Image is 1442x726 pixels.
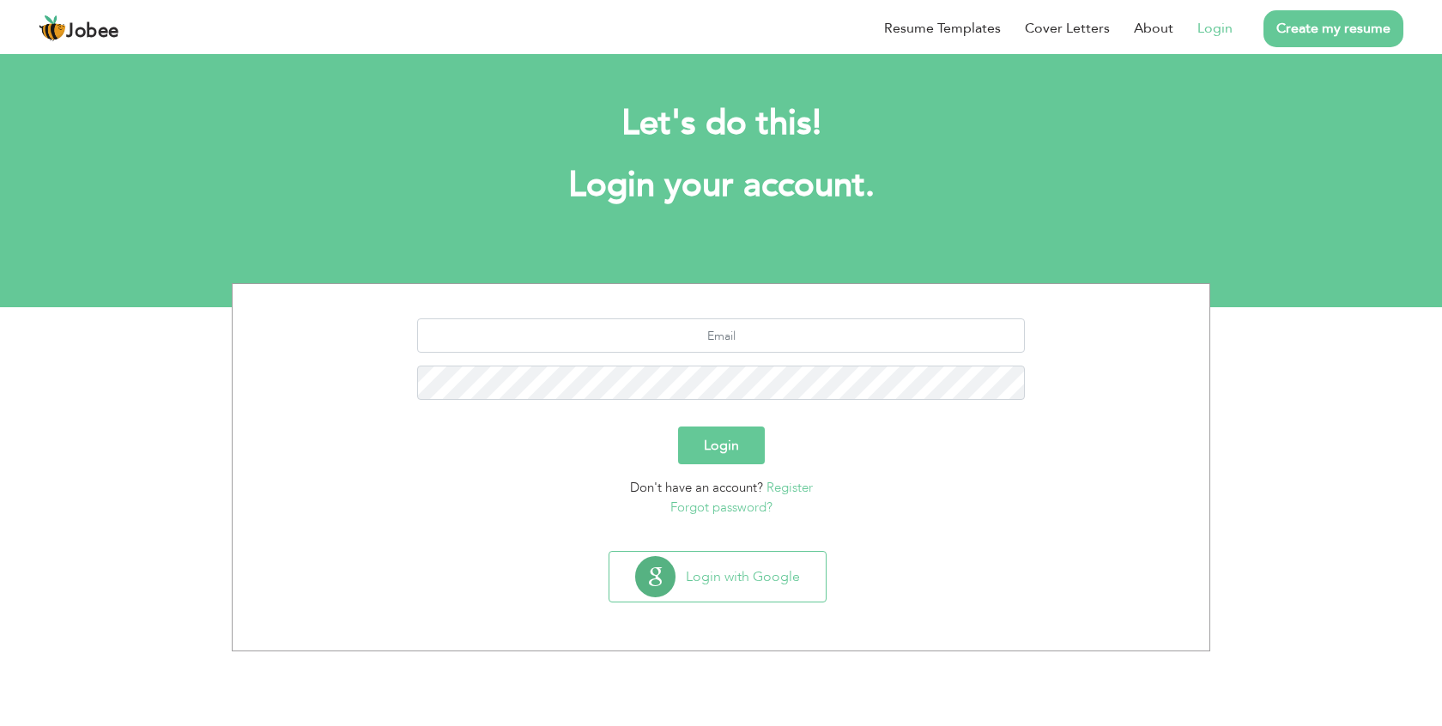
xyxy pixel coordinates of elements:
span: Don't have an account? [630,479,763,496]
a: Jobee [39,15,119,42]
img: jobee.io [39,15,66,42]
a: Resume Templates [884,18,1001,39]
a: Create my resume [1263,10,1403,47]
button: Login with Google [609,552,826,602]
a: About [1134,18,1173,39]
input: Email [417,318,1026,353]
a: Register [766,479,813,496]
button: Login [678,427,765,464]
a: Cover Letters [1025,18,1110,39]
span: Jobee [66,22,119,41]
h2: Let's do this! [257,101,1184,146]
a: Forgot password? [670,499,772,516]
h1: Login your account. [257,163,1184,208]
a: Login [1197,18,1233,39]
